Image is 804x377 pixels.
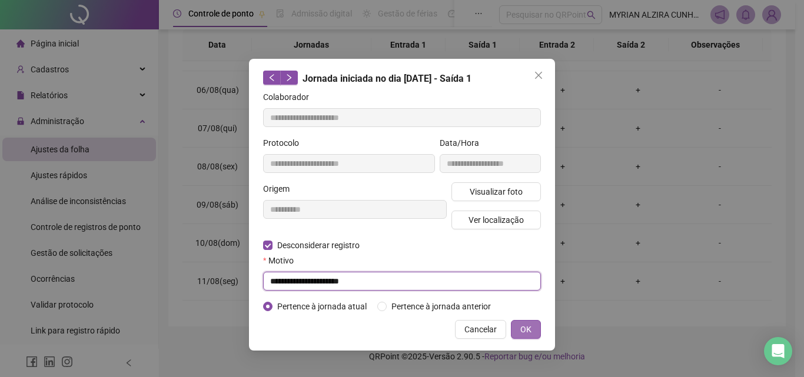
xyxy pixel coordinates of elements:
span: close [534,71,543,80]
button: Visualizar foto [451,182,541,201]
span: Cancelar [464,323,497,336]
span: Pertence à jornada atual [273,300,371,313]
label: Origem [263,182,297,195]
span: OK [520,323,531,336]
span: Visualizar foto [470,185,523,198]
label: Protocolo [263,136,307,149]
button: left [263,71,281,85]
label: Colaborador [263,91,317,104]
label: Data/Hora [440,136,487,149]
span: left [268,74,276,82]
span: Ver localização [469,213,524,226]
div: Open Intercom Messenger [764,337,792,365]
button: Close [529,66,548,85]
button: Cancelar [455,320,506,339]
button: right [280,71,298,85]
span: Desconsiderar registro [273,239,364,252]
span: Pertence à jornada anterior [387,300,496,313]
span: right [285,74,293,82]
label: Motivo [263,254,301,267]
button: OK [511,320,541,339]
button: Ver localização [451,211,541,229]
div: Jornada iniciada no dia [DATE] - Saída 1 [263,71,541,86]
